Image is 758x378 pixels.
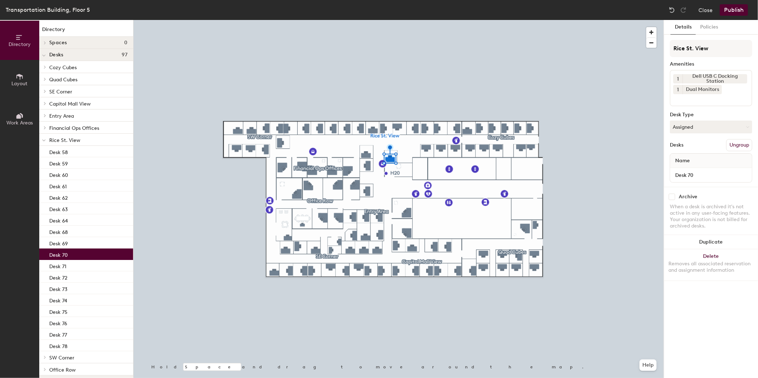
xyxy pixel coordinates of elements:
[49,40,67,46] span: Spaces
[672,154,693,167] span: Name
[677,86,679,93] span: 1
[677,75,679,83] span: 1
[49,250,68,258] p: Desk 70
[640,359,657,371] button: Help
[6,5,90,14] div: Transportation Building, Floor 5
[683,85,722,94] div: Dual Monitors
[122,52,127,58] span: 97
[720,4,748,16] button: Publish
[49,137,80,143] span: Rice St. View
[49,204,68,213] p: Desk 63
[12,81,28,87] span: Layout
[679,194,697,200] div: Archive
[49,318,67,327] p: Desk 76
[49,367,76,373] span: Office Row
[726,139,752,151] button: Ungroup
[49,341,67,349] p: Desk 78
[49,330,67,338] p: Desk 77
[671,20,696,35] button: Details
[49,216,68,224] p: Desk 64
[670,112,752,118] div: Desk Type
[696,20,722,35] button: Policies
[49,239,68,247] p: Desk 69
[670,204,752,229] div: When a desk is archived it's not active in any user-facing features. Your organization is not bil...
[49,284,67,292] p: Desk 73
[670,61,752,67] div: Amenities
[673,74,683,83] button: 1
[49,273,67,281] p: Desk 72
[49,227,68,235] p: Desk 68
[670,121,752,133] button: Assigned
[49,101,91,107] span: Capitol Mall View
[49,147,68,155] p: Desk 58
[49,170,68,178] p: Desk 60
[49,52,63,58] span: Desks
[49,89,72,95] span: SE Corner
[49,77,77,83] span: Quad Cubes
[698,4,713,16] button: Close
[9,41,31,47] span: Directory
[49,125,99,131] span: Financial Ops Offices
[49,159,68,167] p: Desk 59
[49,307,67,315] p: Desk 75
[49,193,68,201] p: Desk 62
[124,40,127,46] span: 0
[49,261,66,270] p: Desk 71
[6,120,33,126] span: Work Areas
[668,6,676,14] img: Undo
[49,113,74,119] span: Entry Area
[49,182,67,190] p: Desk 61
[673,85,683,94] button: 1
[664,249,758,281] button: DeleteRemoves all associated reservation and assignment information
[39,26,133,37] h1: Directory
[683,74,747,83] div: Dell USB C Docking Station
[668,261,754,274] div: Removes all associated reservation and assignment information
[664,235,758,249] button: Duplicate
[49,65,77,71] span: Cozy Cubes
[680,6,687,14] img: Redo
[49,355,74,361] span: SW Corner
[672,170,751,180] input: Unnamed desk
[49,296,67,304] p: Desk 74
[670,142,683,148] div: Desks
